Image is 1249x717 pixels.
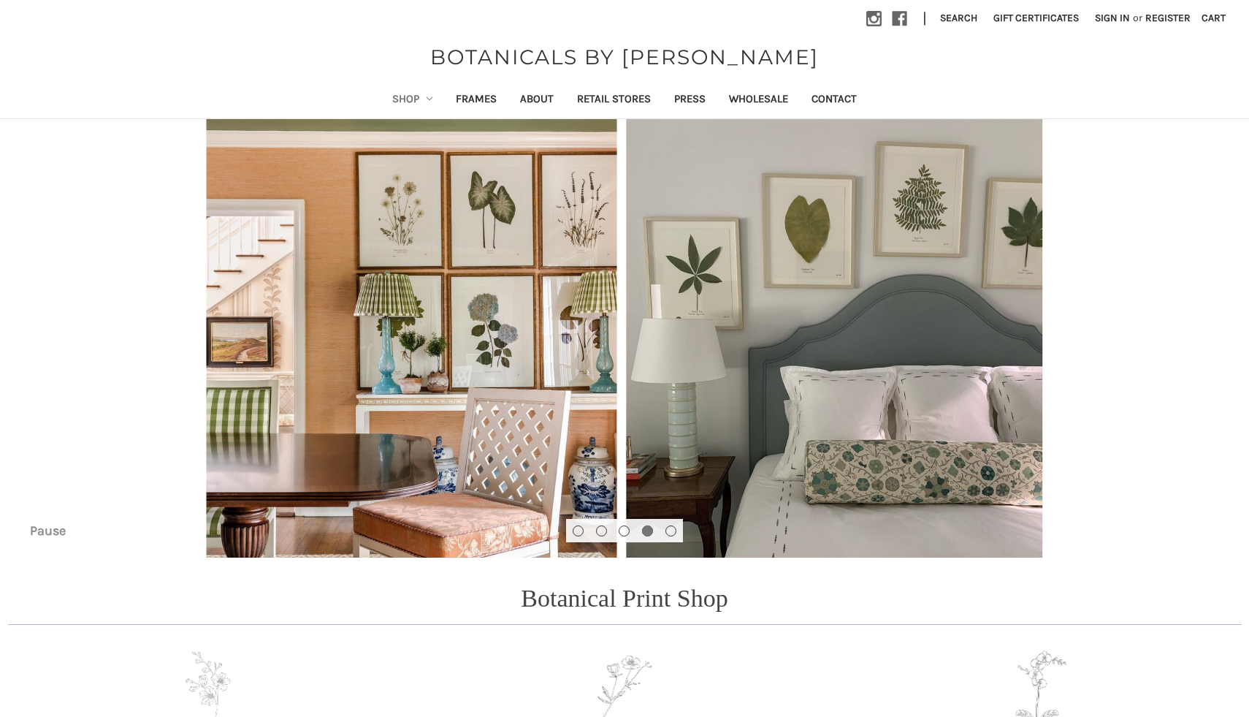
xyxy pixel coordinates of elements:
[642,526,653,536] button: Go to slide 4 of 5, active
[597,545,606,545] span: Go to slide 2 of 5
[381,83,445,118] a: Shop
[1131,10,1144,26] span: or
[800,83,868,118] a: Contact
[565,83,662,118] a: Retail Stores
[18,519,77,542] button: Pause carousel
[619,545,629,545] span: Go to slide 3 of 5
[423,42,826,72] a: BOTANICALS BY [PERSON_NAME]
[508,83,565,118] a: About
[665,526,676,536] button: Go to slide 5 of 5
[573,545,583,545] span: Go to slide 1 of 5
[662,83,717,118] a: Press
[619,526,630,536] button: Go to slide 3 of 5
[1202,12,1226,24] span: Cart
[596,526,607,536] button: Go to slide 2 of 5
[917,7,932,31] li: |
[521,580,727,617] p: Botanical Print Shop
[444,83,508,118] a: Frames
[717,83,800,118] a: Wholesale
[643,545,652,545] span: Go to slide 4 of 5, active
[666,545,676,545] span: Go to slide 5 of 5
[573,526,584,536] button: Go to slide 1 of 5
